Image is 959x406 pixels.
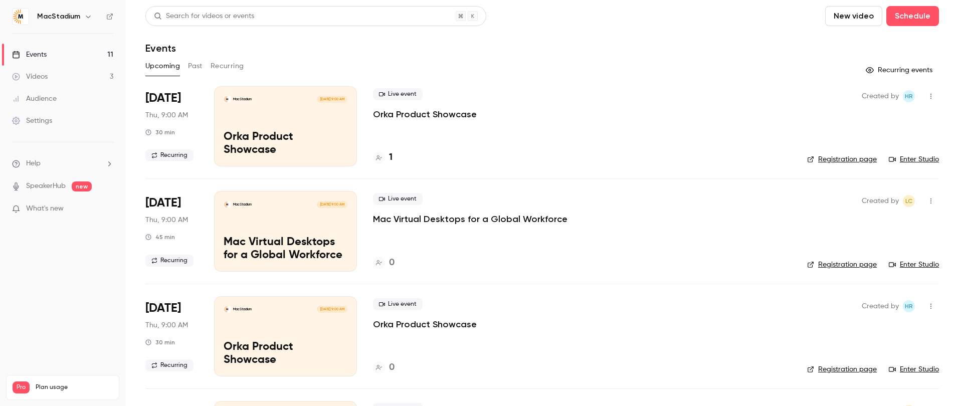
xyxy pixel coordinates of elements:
a: Registration page [807,154,877,164]
span: [DATE] [145,300,181,316]
span: [DATE] [145,195,181,211]
li: help-dropdown-opener [12,158,113,169]
h4: 1 [389,151,393,164]
span: new [72,181,92,191]
div: Sep 25 Thu, 11:00 AM (America/New York) [145,86,198,166]
img: MacStadium [13,9,29,25]
span: Created by [862,90,899,102]
button: New video [825,6,882,26]
span: [DATE] 9:00 AM [317,306,347,313]
span: Live event [373,193,423,205]
div: 30 min [145,128,175,136]
button: Schedule [886,6,939,26]
a: Registration page [807,260,877,270]
span: Heather Robertson [903,90,915,102]
h1: Events [145,42,176,54]
p: MacStadium [233,202,252,207]
button: Past [188,58,203,74]
div: Settings [12,116,52,126]
p: MacStadium [233,97,252,102]
iframe: Noticeable Trigger [101,205,113,214]
a: SpeakerHub [26,181,66,191]
p: Orka Product Showcase [224,341,347,367]
div: Oct 9 Thu, 11:00 AM (America/New York) [145,296,198,376]
a: 0 [373,361,395,374]
a: Enter Studio [889,260,939,270]
a: Enter Studio [889,364,939,374]
div: Audience [12,94,57,104]
span: Recurring [145,255,194,267]
h4: 0 [389,361,395,374]
span: Heather Robertson [903,300,915,312]
a: Enter Studio [889,154,939,164]
span: Recurring [145,149,194,161]
button: Upcoming [145,58,180,74]
span: What's new [26,204,64,214]
h4: 0 [389,256,395,270]
span: Live event [373,298,423,310]
span: Live event [373,88,423,100]
div: Search for videos or events [154,11,254,22]
div: 45 min [145,233,175,241]
span: Thu, 9:00 AM [145,110,188,120]
span: HR [905,90,913,102]
span: Thu, 9:00 AM [145,215,188,225]
span: [DATE] 9:00 AM [317,96,347,103]
a: 1 [373,151,393,164]
img: Orka Product Showcase [224,96,231,103]
button: Recurring [211,58,244,74]
div: 30 min [145,338,175,346]
span: Created by [862,195,899,207]
div: Oct 2 Thu, 9:00 AM (America/Denver) [145,191,198,271]
span: Help [26,158,41,169]
a: Orka Product ShowcaseMacStadium[DATE] 9:00 AMOrka Product Showcase [214,86,357,166]
a: Mac Virtual Desktops for a Global Workforce [373,213,567,225]
span: Recurring [145,359,194,371]
a: Registration page [807,364,877,374]
a: 0 [373,256,395,270]
span: LC [905,195,912,207]
span: Created by [862,300,899,312]
p: Orka Product Showcase [224,131,347,157]
span: [DATE] [145,90,181,106]
h6: MacStadium [37,12,80,22]
span: Thu, 9:00 AM [145,320,188,330]
span: [DATE] 9:00 AM [317,201,347,208]
a: Orka Product Showcase [373,318,477,330]
p: MacStadium [233,307,252,312]
a: Orka Product Showcase [373,108,477,120]
button: Recurring events [861,62,939,78]
span: Plan usage [36,383,113,391]
div: Events [12,50,47,60]
a: Orka Product ShowcaseMacStadium[DATE] 9:00 AMOrka Product Showcase [214,296,357,376]
div: Videos [12,72,48,82]
span: Pro [13,381,30,393]
img: Orka Product Showcase [224,306,231,313]
a: Mac Virtual Desktops for a Global WorkforceMacStadium[DATE] 9:00 AMMac Virtual Desktops for a Glo... [214,191,357,271]
span: Lauren Cabana [903,195,915,207]
p: Mac Virtual Desktops for a Global Workforce [224,236,347,262]
span: HR [905,300,913,312]
img: Mac Virtual Desktops for a Global Workforce [224,201,231,208]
